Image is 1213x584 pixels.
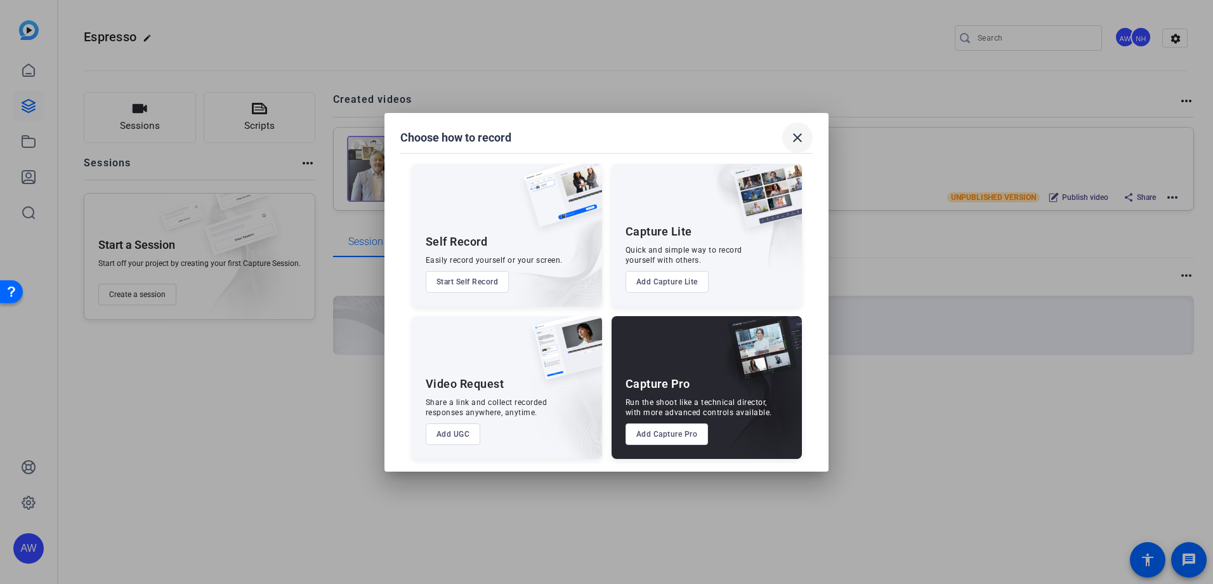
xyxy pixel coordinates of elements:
div: Capture Pro [626,376,690,392]
button: Add Capture Pro [626,423,709,445]
div: Easily record yourself or your screen. [426,255,563,265]
img: ugc-content.png [523,316,602,393]
img: capture-lite.png [723,164,802,241]
mat-icon: close [790,130,805,145]
h1: Choose how to record [400,130,511,145]
img: self-record.png [515,164,602,240]
div: Run the shoot like a technical director, with more advanced controls available. [626,397,772,418]
img: embarkstudio-capture-pro.png [708,332,802,459]
img: embarkstudio-ugc-content.png [528,355,602,459]
div: Share a link and collect recorded responses anywhere, anytime. [426,397,547,418]
img: embarkstudio-capture-lite.png [688,164,802,291]
img: capture-pro.png [718,316,802,394]
button: Start Self Record [426,271,509,293]
div: Quick and simple way to record yourself with others. [626,245,742,265]
div: Video Request [426,376,504,392]
button: Add Capture Lite [626,271,709,293]
button: Add UGC [426,423,481,445]
div: Self Record [426,234,488,249]
img: embarkstudio-self-record.png [492,191,602,307]
div: Capture Lite [626,224,692,239]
